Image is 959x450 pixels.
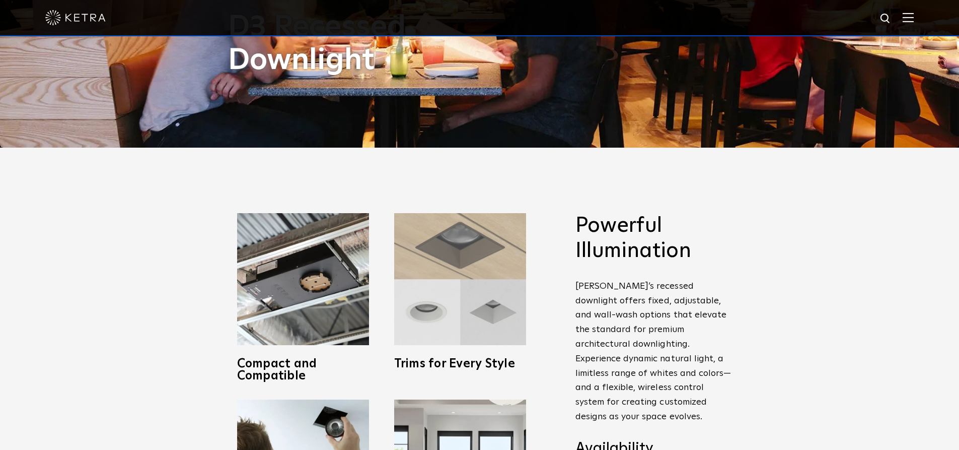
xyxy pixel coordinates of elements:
[575,213,731,264] h2: Powerful Illumination
[237,358,369,382] h3: Compact and Compatible
[394,358,526,370] h3: Trims for Every Style
[228,11,485,77] h1: D3 Recessed Downlight
[45,10,106,25] img: ketra-logo-2019-white
[237,213,369,345] img: compact-and-copatible
[903,13,914,22] img: Hamburger%20Nav.svg
[394,213,526,345] img: trims-for-every-style
[879,13,892,25] img: search icon
[575,279,731,424] p: [PERSON_NAME]’s recessed downlight offers fixed, adjustable, and wall-wash options that elevate t...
